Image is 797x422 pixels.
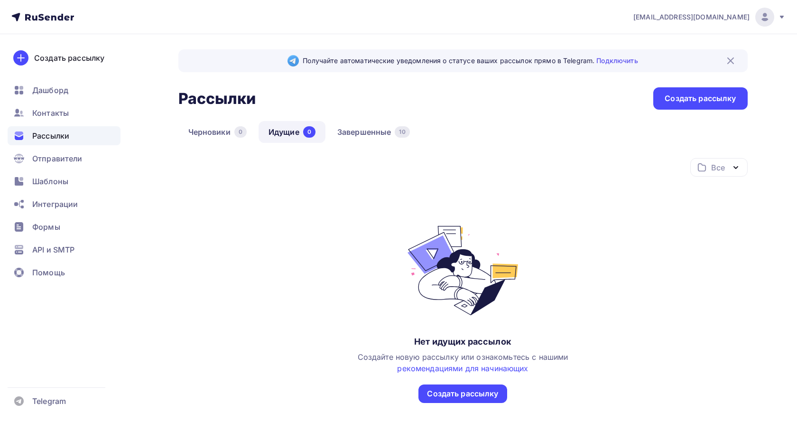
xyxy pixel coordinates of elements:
[32,267,65,278] span: Помощь
[8,126,120,145] a: Рассылки
[32,153,83,164] span: Отправители
[287,55,299,66] img: Telegram
[395,126,409,138] div: 10
[427,388,498,399] div: Создать рассылку
[327,121,420,143] a: Завершенные10
[414,336,511,347] div: Нет идущих рассылок
[8,217,120,236] a: Формы
[303,126,315,138] div: 0
[32,395,66,407] span: Telegram
[596,56,638,65] a: Подключить
[633,8,786,27] a: [EMAIL_ADDRESS][DOMAIN_NAME]
[358,352,568,373] span: Создайте новую рассылку или ознакомьтесь с нашими
[32,107,69,119] span: Контакты
[665,93,736,104] div: Создать рассылку
[8,103,120,122] a: Контакты
[32,198,78,210] span: Интеграции
[711,162,724,173] div: Все
[8,172,120,191] a: Шаблоны
[690,158,748,177] button: Все
[397,364,528,373] a: рекомендациями для начинающих
[32,221,60,233] span: Формы
[32,244,74,255] span: API и SMTP
[178,121,257,143] a: Черновики0
[633,12,750,22] span: [EMAIL_ADDRESS][DOMAIN_NAME]
[32,130,69,141] span: Рассылки
[8,81,120,100] a: Дашборд
[34,52,104,64] div: Создать рассылку
[32,176,68,187] span: Шаблоны
[259,121,325,143] a: Идущие0
[303,56,638,66] span: Получайте автоматические уведомления о статусе ваших рассылок прямо в Telegram.
[178,89,256,108] h2: Рассылки
[234,126,247,138] div: 0
[32,84,68,96] span: Дашборд
[8,149,120,168] a: Отправители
